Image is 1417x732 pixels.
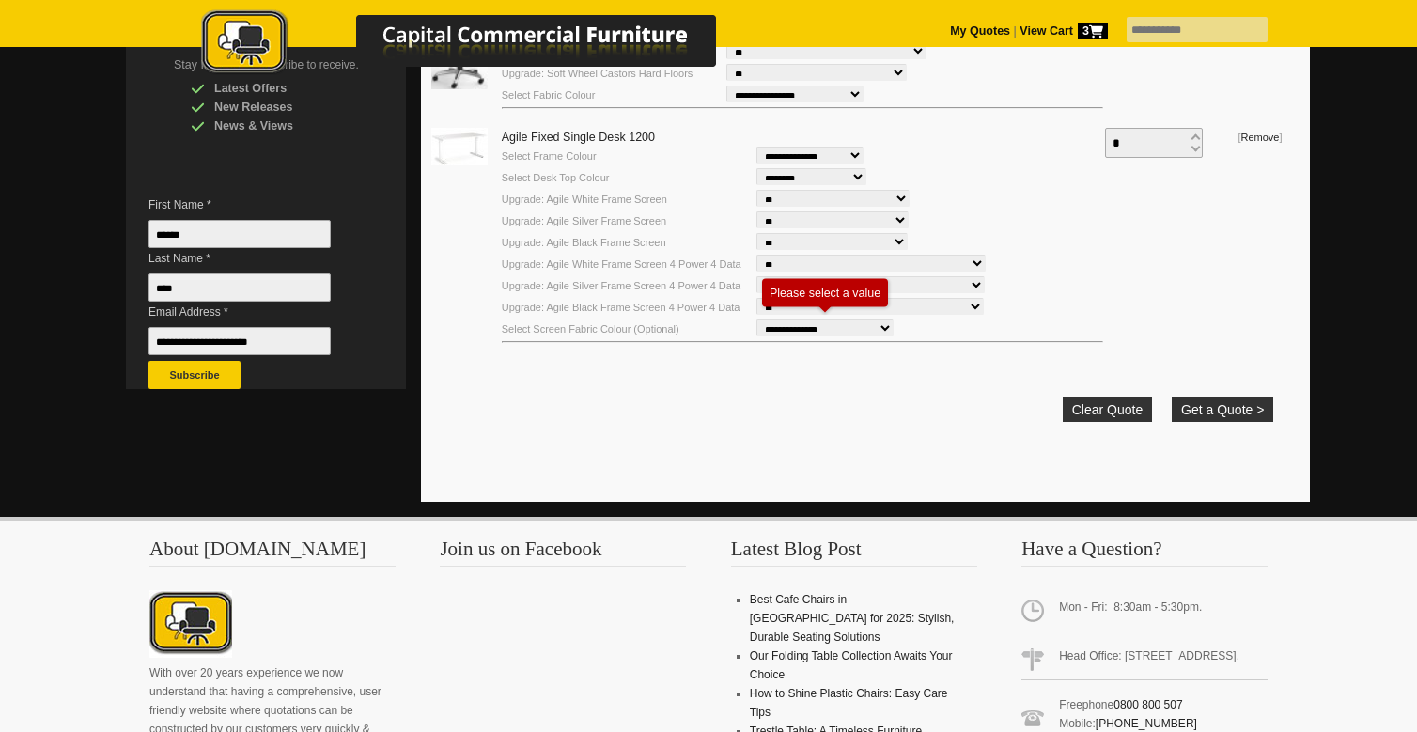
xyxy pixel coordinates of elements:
[1021,539,1268,567] h3: Have a Question?
[1017,24,1108,38] a: View Cart3
[148,195,359,214] span: First Name *
[1113,698,1182,711] a: 0800 800 507
[191,117,369,135] div: News & Views
[1078,23,1108,39] span: 3
[149,590,232,658] img: About CCFNZ Logo
[1021,639,1268,680] span: Head Office: [STREET_ADDRESS].
[502,280,740,291] small: Upgrade: Agile Silver Frame Screen 4 Power 4 Data
[148,249,359,268] span: Last Name *
[191,98,369,117] div: New Releases
[149,9,807,78] img: Capital Commercial Furniture Logo
[770,294,880,307] div: Please select a value
[148,273,331,302] input: Last Name *
[731,539,977,567] h3: Latest Blog Post
[1172,397,1273,422] button: Get a Quote >
[149,539,396,567] h3: About [DOMAIN_NAME]
[148,327,331,355] input: Email Address *
[1063,397,1152,422] a: Clear Quote
[502,89,596,101] small: Select Fabric Colour
[1020,24,1108,38] strong: View Cart
[1096,717,1197,730] a: [PHONE_NUMBER]
[149,9,807,84] a: Capital Commercial Furniture Logo
[148,220,331,248] input: First Name *
[1021,590,1268,631] span: Mon - Fri: 8:30am - 5:30pm.
[440,539,686,567] h3: Join us on Facebook
[148,303,359,321] span: Email Address *
[502,302,740,313] small: Upgrade: Agile Black Frame Screen 4 Power 4 Data
[750,687,948,719] a: How to Shine Plastic Chairs: Easy Care Tips
[148,361,241,389] button: Subscribe
[502,131,655,144] a: Agile Fixed Single Desk 1200
[502,215,666,226] small: Upgrade: Agile Silver Frame Screen
[950,24,1010,38] a: My Quotes
[502,150,597,162] small: Select Frame Colour
[502,258,741,270] small: Upgrade: Agile White Frame Screen 4 Power 4 Data
[502,237,666,248] small: Upgrade: Agile Black Frame Screen
[750,649,953,681] a: Our Folding Table Collection Awaits Your Choice
[750,593,955,644] a: Best Cafe Chairs in [GEOGRAPHIC_DATA] for 2025: Stylish, Durable Seating Solutions
[502,172,610,183] small: Select Desk Top Colour
[1238,132,1282,143] small: [ ]
[502,194,667,205] small: Upgrade: Agile White Frame Screen
[502,323,679,335] small: Select Screen Fabric Colour (Optional)
[1240,132,1279,143] a: Remove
